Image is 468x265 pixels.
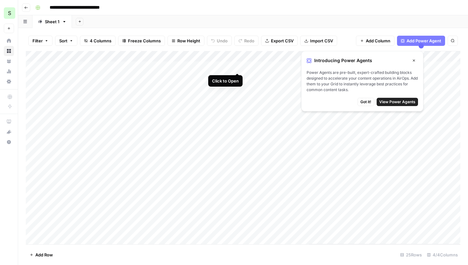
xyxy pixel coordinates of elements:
[407,38,441,44] span: Add Power Agent
[118,36,165,46] button: Freeze Columns
[207,36,232,46] button: Undo
[45,18,60,25] div: Sheet 1
[271,38,294,44] span: Export CSV
[234,36,259,46] button: Redo
[177,38,200,44] span: Row Height
[4,5,14,21] button: Workspace: Statsig
[4,46,14,56] a: Browse
[244,38,254,44] span: Redo
[167,36,204,46] button: Row Height
[4,117,14,127] a: AirOps Academy
[80,36,116,46] button: 4 Columns
[4,66,14,76] a: Usage
[217,38,228,44] span: Undo
[28,36,53,46] button: Filter
[307,56,418,65] div: Introducing Power Agents
[4,76,14,87] a: Settings
[360,99,371,105] span: Got it!
[300,36,337,46] button: Import CSV
[358,98,374,106] button: Got it!
[379,99,415,105] span: View Power Agents
[32,38,43,44] span: Filter
[366,38,390,44] span: Add Column
[424,250,460,260] div: 4/4 Columns
[35,252,53,258] span: Add Row
[55,36,77,46] button: Sort
[4,137,14,147] button: Help + Support
[32,15,72,28] a: Sheet 1
[212,78,239,84] div: Click to Open
[377,98,418,106] button: View Power Agents
[4,36,14,46] a: Home
[128,38,161,44] span: Freeze Columns
[397,36,445,46] button: Add Power Agent
[4,56,14,66] a: Your Data
[59,38,67,44] span: Sort
[8,9,11,17] span: S
[310,38,333,44] span: Import CSV
[307,70,418,93] span: Power Agents are pre-built, expert-crafted building blocks designed to accelerate your content op...
[90,38,111,44] span: 4 Columns
[398,250,424,260] div: 25 Rows
[26,250,57,260] button: Add Row
[261,36,298,46] button: Export CSV
[4,127,14,137] button: What's new?
[356,36,394,46] button: Add Column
